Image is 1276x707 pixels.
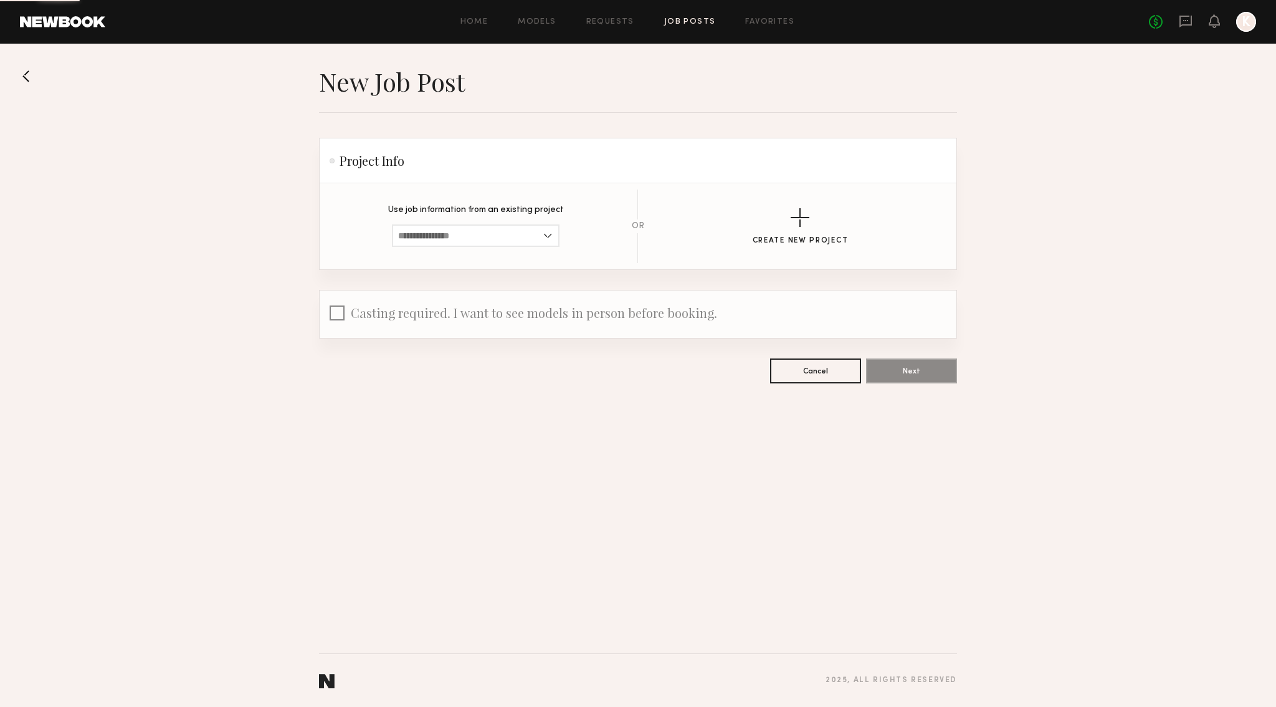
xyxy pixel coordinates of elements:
button: Cancel [770,358,861,383]
div: Create New Project [753,237,849,245]
button: Create New Project [753,208,849,245]
h2: Project Info [330,153,404,168]
span: Casting required. I want to see models in person before booking. [351,304,717,321]
a: Job Posts [664,18,716,26]
h1: New Job Post [319,66,465,97]
a: Requests [586,18,634,26]
a: K [1236,12,1256,32]
a: Favorites [745,18,794,26]
p: Use job information from an existing project [388,206,564,214]
button: Next [866,358,957,383]
a: Home [460,18,488,26]
a: Models [518,18,556,26]
div: 2025 , all rights reserved [826,676,957,685]
div: OR [632,222,644,231]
